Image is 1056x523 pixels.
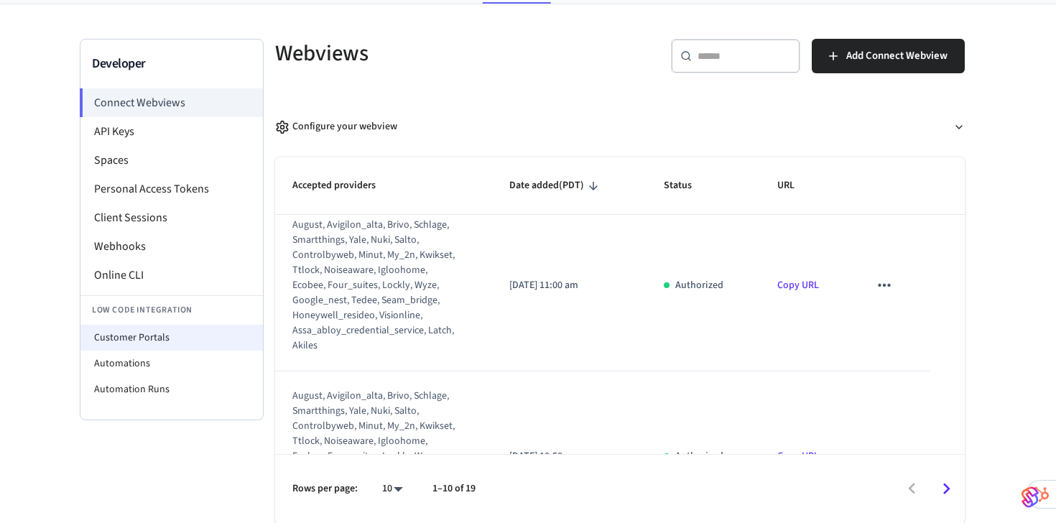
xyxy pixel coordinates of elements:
li: Online CLI [80,261,263,290]
span: Add Connect Webview [846,47,948,65]
li: Personal Access Tokens [80,175,263,203]
li: Connect Webviews [80,88,263,117]
div: 10 [375,478,409,499]
li: Spaces [80,146,263,175]
li: Low Code Integration [80,295,263,325]
li: Automation Runs [80,376,263,402]
span: Accepted providers [292,175,394,197]
h5: Webviews [275,39,611,68]
span: Date added(PDT) [509,175,603,197]
span: Status [664,175,710,197]
button: Go to next page [930,472,963,506]
button: Add Connect Webview [812,39,965,73]
li: Webhooks [80,232,263,261]
li: Automations [80,351,263,376]
h3: Developer [92,54,251,74]
div: Configure your webview [275,119,397,134]
p: [DATE] 10:58 am [509,449,629,464]
p: Rows per page: [292,481,358,496]
a: Copy URL [777,278,819,292]
img: SeamLogoGradient.69752ec5.svg [1022,486,1039,509]
span: URL [777,175,813,197]
button: Configure your webview [275,108,965,146]
a: Copy URL [777,449,819,463]
p: 1–10 of 19 [432,481,476,496]
div: august, avigilon_alta, brivo, schlage, smartthings, yale, nuki, salto, controlbyweb, minut, my_2n... [292,218,457,353]
p: Authorized [675,278,723,293]
li: API Keys [80,117,263,146]
p: Authorized [675,449,723,464]
p: [DATE] 11:00 am [509,278,629,293]
li: Client Sessions [80,203,263,232]
li: Customer Portals [80,325,263,351]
